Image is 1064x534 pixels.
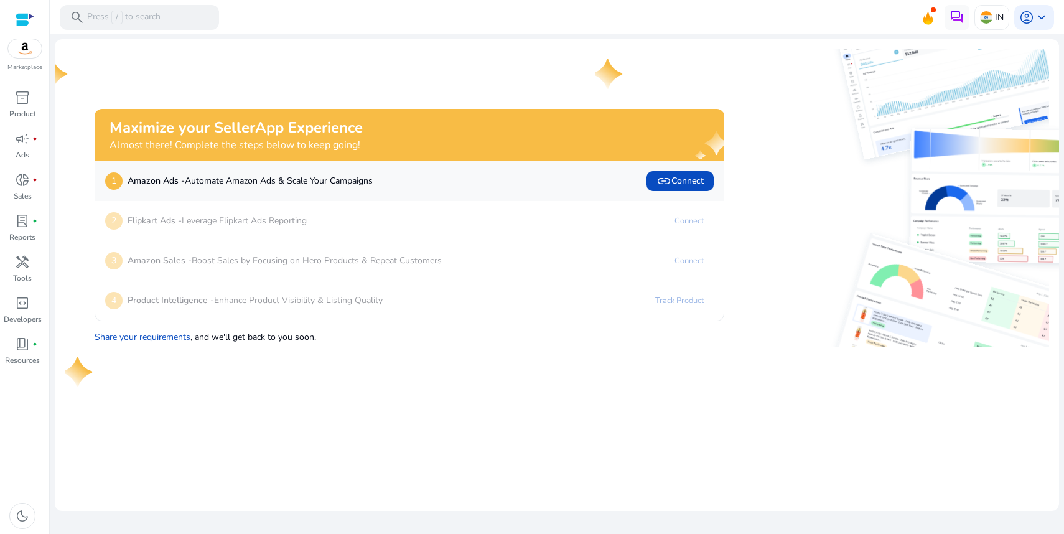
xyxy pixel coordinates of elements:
span: book_4 [15,337,30,352]
b: Product Intelligence - [128,294,214,306]
span: link [656,174,671,189]
span: donut_small [15,172,30,187]
span: lab_profile [15,213,30,228]
a: Track Product [645,291,714,311]
p: Resources [5,355,40,366]
p: 1 [105,172,123,190]
img: one-star.svg [595,59,625,89]
p: Leverage Flipkart Ads Reporting [128,214,307,227]
p: Reports [9,232,35,243]
span: code_blocks [15,296,30,311]
p: Marketplace [7,63,42,72]
p: Ads [16,149,29,161]
p: 2 [105,212,123,230]
span: dark_mode [15,508,30,523]
span: campaign [15,131,30,146]
button: linkConnect [646,171,714,191]
b: Amazon Ads - [128,175,185,187]
p: Automate Amazon Ads & Scale Your Campaigns [128,174,373,187]
p: 4 [105,292,123,309]
p: Developers [4,314,42,325]
b: Amazon Sales - [128,255,192,266]
img: in.svg [980,11,992,24]
span: fiber_manual_record [32,218,37,223]
img: amazon.svg [8,39,42,58]
h2: Maximize your SellerApp Experience [110,119,363,137]
span: fiber_manual_record [32,177,37,182]
img: one-star.svg [65,357,95,387]
p: Sales [14,190,32,202]
span: Connect [656,174,704,189]
span: inventory_2 [15,90,30,105]
img: one-star.svg [40,59,70,89]
p: Tools [13,273,32,284]
a: Connect [665,251,714,271]
span: fiber_manual_record [32,342,37,347]
p: 3 [105,252,123,269]
a: Share your requirements [95,331,190,343]
h4: Almost there! Complete the steps below to keep going! [110,139,363,151]
b: Flipkart Ads - [128,215,182,227]
span: search [70,10,85,25]
p: IN [995,6,1004,28]
span: account_circle [1019,10,1034,25]
a: Connect [665,211,714,231]
p: Boost Sales by Focusing on Hero Products & Repeat Customers [128,254,442,267]
p: Product [9,108,36,119]
span: keyboard_arrow_down [1034,10,1049,25]
p: Enhance Product Visibility & Listing Quality [128,294,383,307]
span: handyman [15,255,30,269]
span: / [111,11,123,24]
p: , and we'll get back to you soon. [95,326,724,344]
p: Press to search [87,11,161,24]
span: fiber_manual_record [32,136,37,141]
